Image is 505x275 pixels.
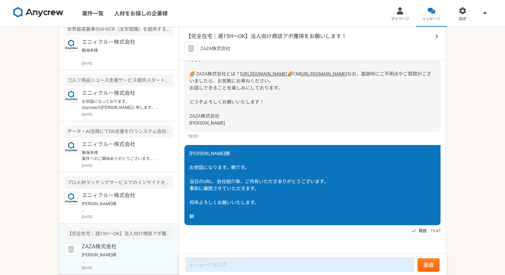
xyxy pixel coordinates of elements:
img: logo_text_blue_01.png [64,191,78,205]
img: logo_text_blue_01.png [64,89,78,103]
span: 設定 [459,16,466,22]
span: 既読 [419,227,427,235]
span: 19:01 [188,133,198,139]
a: [URL][DOMAIN_NAME] [300,71,347,77]
div: データ・AI活用にてDX支援を行うシステム会社でのインサイドセールスを募集 [64,125,173,138]
p: エニィクルー株式会社 [82,140,164,148]
p: 鞆海多様 案件へのご興味ありがとうございます。 可能でしたら案件説明と合わせ、ご経験をお伺いできればと思います。下記よりご面談の設定をお願いできますでしょうか？（所要：30分程度-1時間程度：オ... [82,150,164,162]
div: ゴルフ用品リユース支援サービス提供スタートアップ カスタマーサクセス（店舗営業） [64,74,173,87]
p: [DATE] [82,163,173,168]
span: 19:47 [430,228,441,234]
p: [PERSON_NAME]様 はじめまして。 鞆（とも）と申します。 ご連絡いただきありがとうございます。 必須条件等再度確認させていただき問題ございませんでした。 下記日時にて調整させていただ... [82,201,164,213]
p: ZAZA株式会社 [200,45,230,52]
p: エニィクルー株式会社 [82,191,164,199]
span: 【完全在宅｜週15H〜OK】法人向け商談アポ獲得をお願いします！ [186,32,433,40]
img: 8DqYSo04kwAAAAASUVORK5CYII= [13,7,63,18]
span: 🌈CM [287,71,300,77]
a: [URL][DOMAIN_NAME] [240,71,287,77]
div: 【完全在宅｜週15H〜OK】法人向け商談アポ獲得をお願いします！ [64,228,173,240]
p: お世話になっております。 Anycrewの[PERSON_NAME]と申します。 ご経歴を拝見させていただき、お声がけさせていただきましたが、こちらの案件の応募はいかがでしょうか。 必須スキル面... [82,99,164,111]
img: logo_text_blue_01.png [64,140,78,154]
button: 送信 [417,258,440,272]
div: 世界最高基準のAI-OCR（文字認識）を提供するメガベンチャー パートナー営業 [64,23,173,35]
img: default_org_logo-42cde973f59100197ec2c8e796e4974ac8490bb5b08a0eb061ff975e4574aa76.png [184,42,198,55]
span: マイページ [391,16,409,22]
p: [DATE] [82,61,173,66]
span: なお、面談時にご不明点やご質問がございましたら、お気軽にお尋ねください。 お話しできることを楽しみにしております。 どうぞよろしくお願いいたします！ ZAZA株式会社 [PERSON_NAME] [189,71,431,126]
p: ZAZA株式会社 [82,243,164,251]
p: [PERSON_NAME]様 お世話になります。鞆です。 当日のURL、会社紹介等、ご共有いただきありがとうございます。 事前に確認させていただきます。 何卒よろしくお願いいたします。 鞆 [82,252,164,264]
img: logo_text_blue_01.png [64,38,78,51]
p: エニィクルー株式会社 [82,38,164,46]
span: メッセージ [422,16,441,22]
p: エニィクルー株式会社 [82,89,164,97]
span: ※面談はPCでのご参加をお願いいたします（スマホ参加不可）。やむを得ないご事情がある場合は事前にご相談ください。 === 業務委託契約に関するお話をスムーズに進めるため、事前に弊社の会社概要や業... [189,22,435,77]
p: [DATE] [82,265,173,270]
span: [PERSON_NAME]様 お世話になります。鞆です。 当日のURL、会社紹介等、ご共有いただきありがとうございます。 事前に確認させていただきます。 何卒よろしくお願いいたします。 鞆 [189,151,329,219]
p: [DATE] [82,214,173,219]
div: プロ人材マッチングサービスでのインサイドセールス/カスタマーサクセス [64,176,173,189]
img: default_org_logo-42cde973f59100197ec2c8e796e4974ac8490bb5b08a0eb061ff975e4574aa76.png [64,243,78,256]
p: 鞆海多様 いつもAnycrewのご利用、ありがとうございます。 プロフィールを拝見し、本件もしご興味がございましたら、是非ご案内させて頂ければと思うのですが、ご興味・ご関心はいかがでしょうか？ [82,47,164,59]
p: [DATE] [82,112,173,117]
